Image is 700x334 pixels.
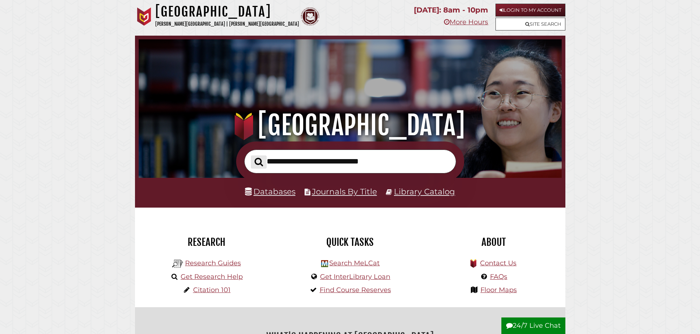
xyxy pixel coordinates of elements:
[301,7,319,26] img: Calvin Theological Seminary
[480,286,517,294] a: Floor Maps
[193,286,231,294] a: Citation 101
[444,18,488,26] a: More Hours
[320,286,391,294] a: Find Course Reserves
[427,236,560,248] h2: About
[135,7,153,26] img: Calvin University
[284,236,416,248] h2: Quick Tasks
[495,4,565,17] a: Login to My Account
[185,259,241,267] a: Research Guides
[329,259,380,267] a: Search MeLCat
[394,187,455,196] a: Library Catalog
[245,187,295,196] a: Databases
[141,236,273,248] h2: Research
[181,273,243,281] a: Get Research Help
[155,20,299,28] p: [PERSON_NAME][GEOGRAPHIC_DATA] | [PERSON_NAME][GEOGRAPHIC_DATA]
[312,187,377,196] a: Journals By Title
[495,18,565,30] a: Site Search
[172,258,183,269] img: Hekman Library Logo
[480,259,516,267] a: Contact Us
[321,260,328,267] img: Hekman Library Logo
[320,273,390,281] a: Get InterLibrary Loan
[414,4,488,17] p: [DATE]: 8am - 10pm
[255,157,263,166] i: Search
[490,273,507,281] a: FAQs
[155,4,299,20] h1: [GEOGRAPHIC_DATA]
[251,155,267,169] button: Search
[149,109,551,141] h1: [GEOGRAPHIC_DATA]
